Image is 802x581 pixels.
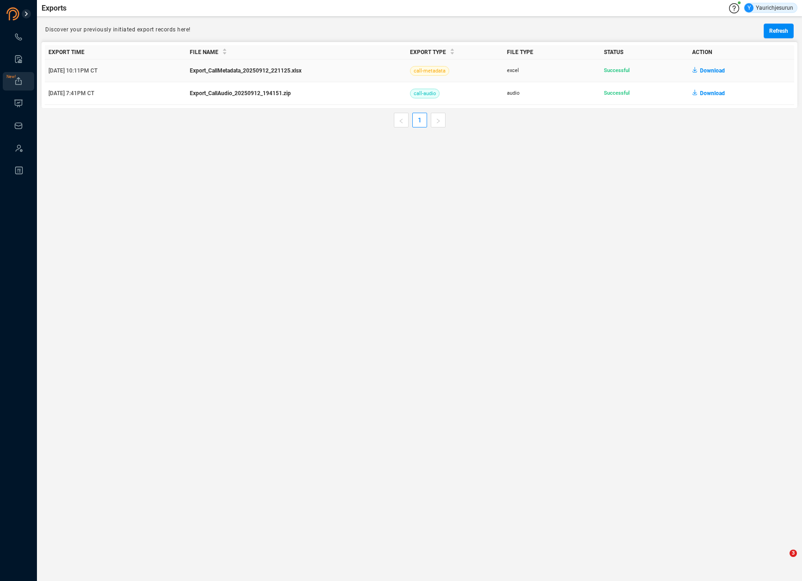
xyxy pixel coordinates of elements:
th: Export Time [45,45,186,60]
td: audio [503,82,600,105]
button: Download [693,86,725,101]
li: Inbox [3,116,34,135]
span: Exports [42,3,66,14]
td: Export_CallAudio_20250912_194151.zip [186,82,406,105]
span: call-audio [410,89,440,98]
button: Download [693,63,725,78]
span: caret-down [450,51,455,56]
th: File Type [503,45,600,60]
span: Export Type [410,49,446,55]
button: left [394,113,409,127]
span: caret-down [222,51,227,56]
li: Visuals [3,94,34,113]
span: 3 [790,550,797,557]
button: Refresh [764,24,794,38]
li: Exports [3,72,34,91]
td: Export_CallMetadata_20250912_221125.xlsx [186,60,406,82]
iframe: Intercom live chat [771,550,793,572]
span: right [435,118,441,124]
td: excel [503,60,600,82]
li: Smart Reports [3,50,34,68]
a: 1 [413,113,427,127]
span: File Name [190,49,218,55]
span: Download [700,63,725,78]
span: Y [748,3,751,12]
img: prodigal-logo [6,7,57,20]
span: New! [6,67,16,86]
li: Previous Page [394,113,409,127]
li: Next Page [431,113,446,127]
li: Interactions [3,28,34,46]
button: right [431,113,446,127]
span: [DATE] 7:41PM CT [48,90,94,97]
div: Yaurichjesurun [744,3,793,12]
th: Status [600,45,688,60]
li: 1 [412,113,427,127]
span: caret-up [222,47,227,52]
a: New! [14,77,23,86]
span: [DATE] 10:11PM CT [48,67,97,74]
span: call-metadata [410,66,449,76]
th: Action [688,45,794,60]
span: Discover your previously initiated export records here! [45,26,191,33]
span: left [398,118,404,124]
span: caret-up [450,47,455,52]
span: Refresh [769,24,788,38]
span: Successful [604,90,630,96]
span: Download [700,86,725,101]
span: Successful [604,67,630,73]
